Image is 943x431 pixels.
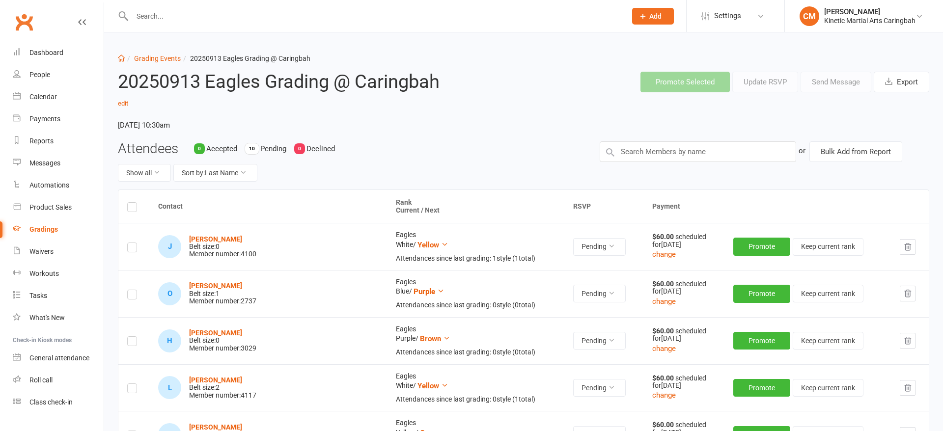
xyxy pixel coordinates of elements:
[564,190,643,223] th: RSVP
[733,285,790,302] button: Promote
[189,376,242,384] a: [PERSON_NAME]
[714,5,741,27] span: Settings
[414,286,444,297] button: Purple
[29,71,50,79] div: People
[733,379,790,397] button: Promote
[29,376,53,384] div: Roll call
[13,285,104,307] a: Tasks
[189,329,256,352] div: Belt size: 0 Member number: 3029
[260,144,286,153] span: Pending
[158,235,181,258] div: J
[129,9,619,23] input: Search...
[573,238,626,256] button: Pending
[649,12,662,20] span: Add
[158,376,181,399] div: L
[652,233,716,248] div: scheduled for [DATE]
[652,248,676,260] button: change
[189,235,242,243] a: [PERSON_NAME]
[189,377,256,399] div: Belt size: 2 Member number: 4117
[29,203,72,211] div: Product Sales
[652,233,675,241] strong: $60.00
[158,329,181,352] div: H
[13,218,104,241] a: Gradings
[306,144,335,153] span: Declined
[118,164,171,182] button: Show all
[29,269,59,277] div: Workouts
[13,196,104,218] a: Product Sales
[13,130,104,152] a: Reports
[417,381,439,390] span: Yellow
[600,141,796,162] input: Search Members by name
[387,270,564,317] td: Eagles Blue /
[13,241,104,263] a: Waivers
[294,143,305,154] div: 0
[652,296,676,307] button: change
[793,238,863,256] button: Keep current rank
[13,108,104,130] a: Payments
[118,117,447,134] time: [DATE] 10:30am
[652,280,716,296] div: scheduled for [DATE]
[118,141,178,157] h3: Attendees
[13,174,104,196] a: Automations
[387,223,564,270] td: Eagles White /
[652,389,676,401] button: change
[29,398,73,406] div: Class check-in
[13,86,104,108] a: Calendar
[573,379,626,397] button: Pending
[417,380,448,392] button: Yellow
[414,287,435,296] span: Purple
[194,143,205,154] div: 0
[29,181,69,189] div: Automations
[29,247,54,255] div: Waivers
[189,423,242,431] a: [PERSON_NAME]
[29,49,63,56] div: Dashboard
[733,238,790,255] button: Promote
[809,141,902,162] button: Bulk Add from Report
[417,241,439,249] span: Yellow
[29,93,57,101] div: Calendar
[652,280,675,288] strong: $60.00
[652,421,675,429] strong: $60.00
[800,6,819,26] div: CM
[118,100,128,107] a: edit
[13,152,104,174] a: Messages
[387,364,564,411] td: Eagles White /
[189,282,242,290] a: [PERSON_NAME]
[13,391,104,413] a: Class kiosk mode
[396,349,555,356] div: Attendances since last grading: 0 style ( 0 total)
[158,282,181,305] div: O
[173,164,257,182] button: Sort by:Last Name
[793,379,863,397] button: Keep current rank
[206,144,237,153] span: Accepted
[420,334,441,343] span: Brown
[29,115,60,123] div: Payments
[824,16,915,25] div: Kinetic Martial Arts Caringbah
[29,159,60,167] div: Messages
[189,329,242,337] a: [PERSON_NAME]
[396,301,555,309] div: Attendances since last grading: 0 style ( 0 total)
[573,332,626,350] button: Pending
[189,236,256,258] div: Belt size: 0 Member number: 4100
[387,317,564,364] td: Eagles Purple /
[13,347,104,369] a: General attendance kiosk mode
[13,307,104,329] a: What's New
[245,143,259,154] div: 10
[799,141,805,160] div: or
[396,396,555,403] div: Attendances since last grading: 0 style ( 1 total)
[29,354,89,362] div: General attendance
[149,190,387,223] th: Contact
[417,239,448,251] button: Yellow
[652,327,675,335] strong: $60.00
[189,282,256,305] div: Belt size: 1 Member number: 2737
[824,7,915,16] div: [PERSON_NAME]
[793,285,863,302] button: Keep current rank
[29,314,65,322] div: What's New
[387,190,564,223] th: Rank Current / Next
[13,64,104,86] a: People
[118,72,447,116] h2: 20250913 Eagles Grading @ Caringbah
[652,327,716,343] div: scheduled for [DATE]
